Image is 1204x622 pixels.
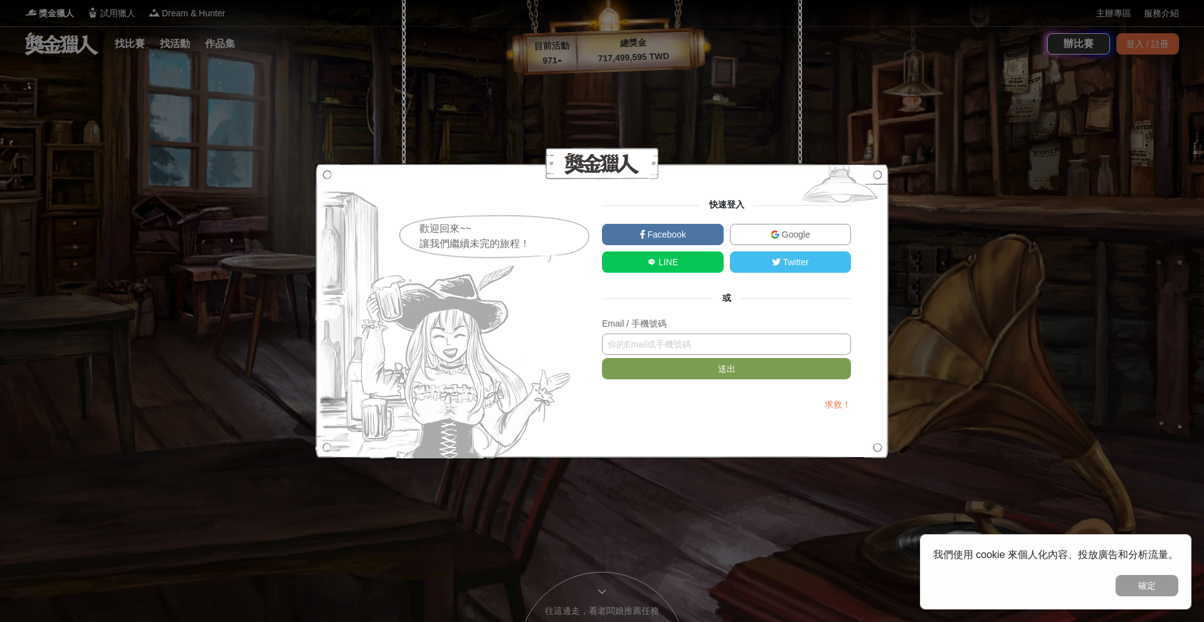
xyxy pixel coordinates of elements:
[781,257,809,267] span: Twitter
[700,199,754,209] span: 快速登入
[779,229,810,240] span: Google
[1116,575,1178,596] button: 確定
[713,293,741,303] span: 或
[602,317,851,330] div: Email / 手機號碼
[791,164,889,211] img: Signup
[656,257,678,267] span: LINE
[647,258,656,266] img: LINE
[420,221,591,236] div: 歡迎回來~~
[420,236,591,251] div: 讓我們繼續未完的旅程！
[771,230,779,239] img: Google
[315,164,576,458] img: Signup
[602,334,851,355] input: 你的Email或手機號碼
[602,358,851,379] button: 送出
[825,399,851,409] a: 求救！
[933,549,1178,560] span: 我們使用 cookie 來個人化內容、投放廣告和分析流量。
[645,229,686,240] span: Facebook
